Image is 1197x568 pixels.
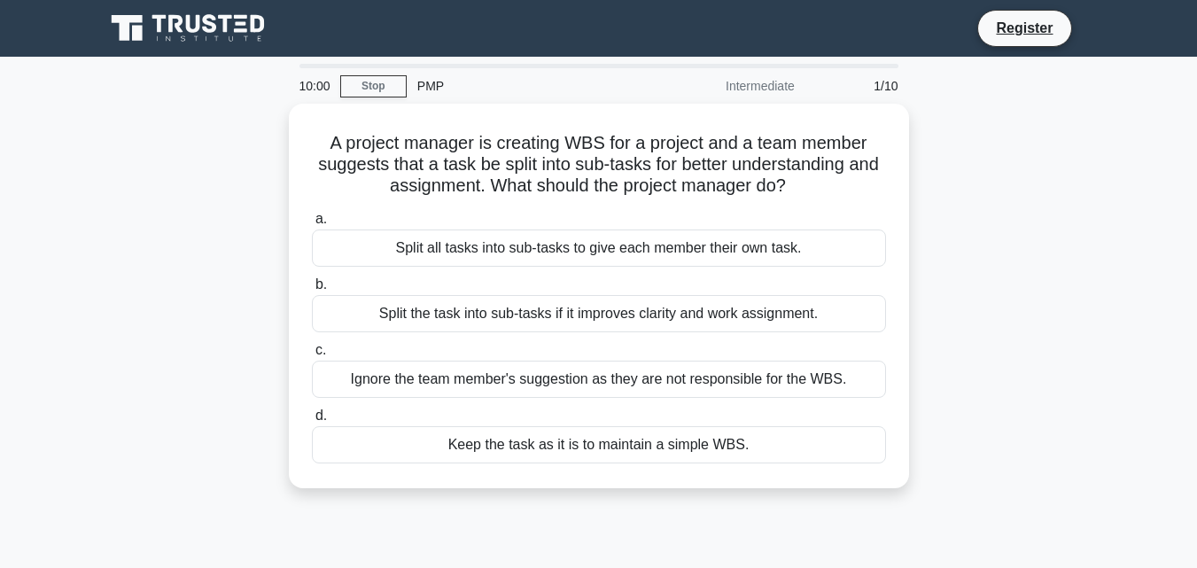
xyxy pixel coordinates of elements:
span: b. [315,276,327,292]
span: c. [315,342,326,357]
a: Stop [340,75,407,97]
h5: A project manager is creating WBS for a project and a team member suggests that a task be split i... [310,132,888,198]
div: Keep the task as it is to maintain a simple WBS. [312,426,886,463]
span: a. [315,211,327,226]
div: Split the task into sub-tasks if it improves clarity and work assignment. [312,295,886,332]
div: Ignore the team member's suggestion as they are not responsible for the WBS. [312,361,886,398]
div: 1/10 [805,68,909,104]
div: PMP [407,68,650,104]
a: Register [985,17,1063,39]
div: Intermediate [650,68,805,104]
span: d. [315,408,327,423]
div: Split all tasks into sub-tasks to give each member their own task. [312,230,886,267]
div: 10:00 [289,68,340,104]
